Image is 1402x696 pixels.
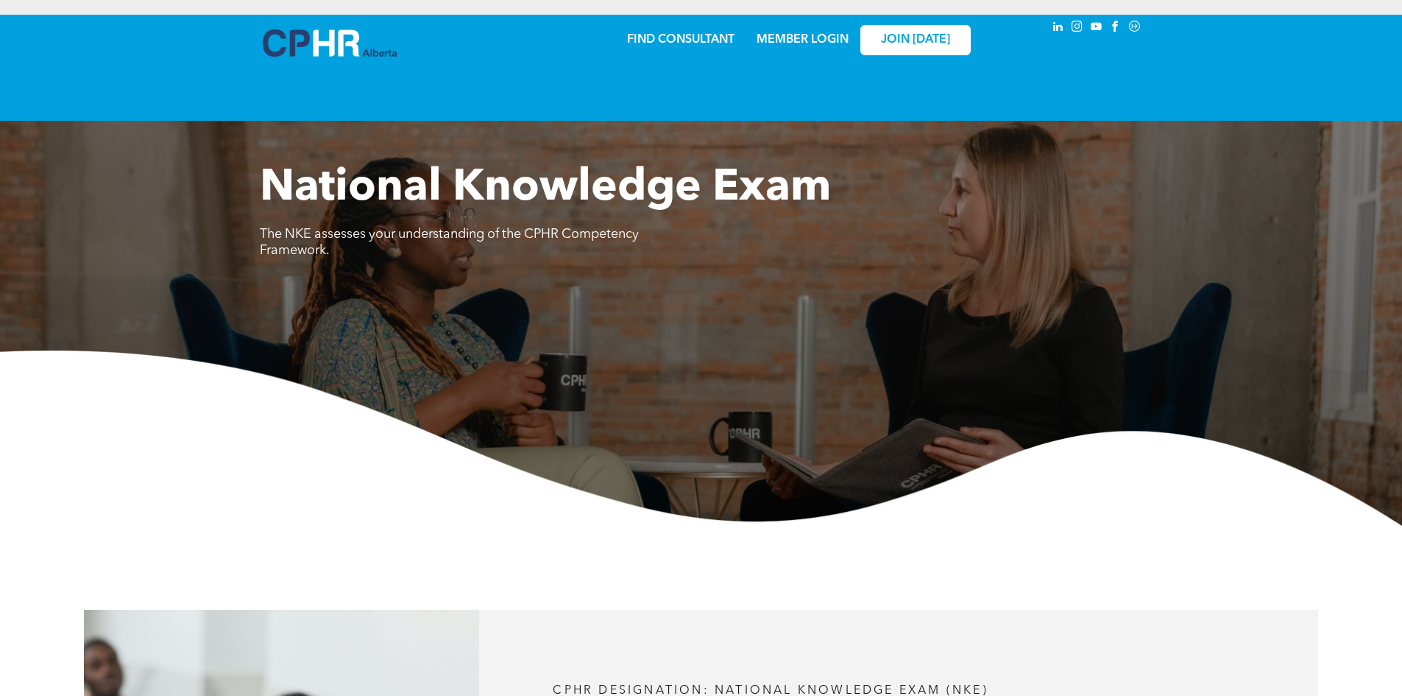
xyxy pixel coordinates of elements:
[1069,18,1086,38] a: instagram
[263,29,397,57] img: A blue and white logo for cp alberta
[260,228,639,257] span: The NKE assesses your understanding of the CPHR Competency Framework.
[260,166,831,211] span: National Knowledge Exam
[1127,18,1143,38] a: Social network
[627,34,734,46] a: FIND CONSULTANT
[860,25,971,55] a: JOIN [DATE]
[1088,18,1105,38] a: youtube
[1050,18,1066,38] a: linkedin
[881,33,950,47] span: JOIN [DATE]
[1108,18,1124,38] a: facebook
[757,34,849,46] a: MEMBER LOGIN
